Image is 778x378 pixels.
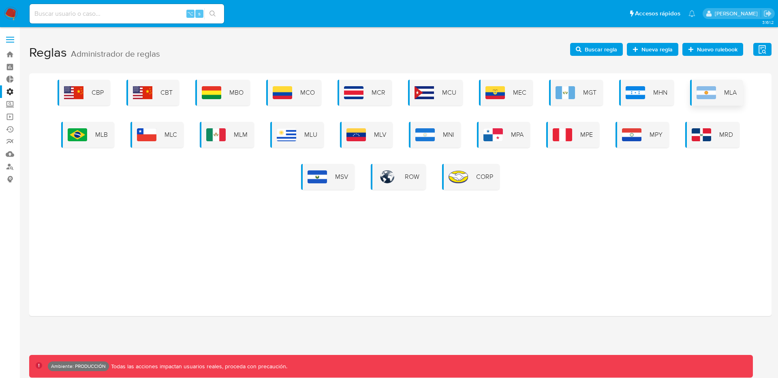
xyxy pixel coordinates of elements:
[187,10,193,17] span: ⌥
[635,9,680,18] span: Accesos rápidos
[715,10,761,17] p: david.campana@mercadolibre.com
[688,10,695,17] a: Notificaciones
[30,8,224,19] input: Buscar usuario o caso...
[198,10,201,17] span: s
[51,365,106,368] p: Ambiente: PRODUCCIÓN
[109,363,287,370] p: Todas las acciones impactan usuarios reales, proceda con precaución.
[763,9,772,18] a: Salir
[204,8,221,19] button: search-icon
